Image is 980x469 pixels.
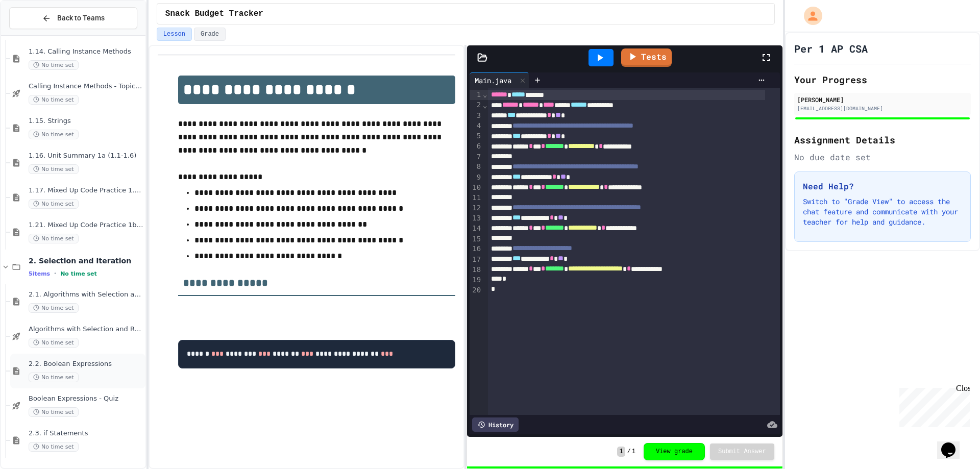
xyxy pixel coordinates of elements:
span: No time set [29,234,79,243]
div: 17 [470,255,482,265]
span: No time set [29,442,79,452]
iframe: chat widget [937,428,970,459]
div: 12 [470,203,482,213]
div: 4 [470,121,482,131]
a: Tests [621,48,672,67]
span: No time set [29,303,79,313]
p: Switch to "Grade View" to access the chat feature and communicate with your teacher for help and ... [803,196,962,227]
button: Lesson [157,28,192,41]
span: 5 items [29,270,50,277]
div: [EMAIL_ADDRESS][DOMAIN_NAME] [797,105,968,112]
span: No time set [29,164,79,174]
span: 2.1. Algorithms with Selection and Repetition [29,290,143,299]
span: No time set [29,130,79,139]
span: Algorithms with Selection and Repetition - Topic 2.1 [29,325,143,334]
span: Boolean Expressions - Quiz [29,394,143,403]
div: 2 [470,100,482,110]
div: 11 [470,193,482,203]
div: My Account [793,4,825,28]
div: 8 [470,162,482,172]
span: Submit Answer [718,448,766,456]
span: No time set [29,407,79,417]
span: 2.3. if Statements [29,429,143,438]
button: View grade [644,443,705,460]
span: Fold line [482,101,487,109]
span: 1.14. Calling Instance Methods [29,47,143,56]
span: Snack Budget Tracker [165,8,263,20]
h2: Assignment Details [794,133,971,147]
div: No due date set [794,151,971,163]
div: Chat with us now!Close [4,4,70,65]
span: No time set [29,373,79,382]
div: 1 [470,90,482,100]
h1: Per 1 AP CSA [794,41,868,56]
span: No time set [29,199,79,209]
button: Grade [194,28,226,41]
button: Submit Answer [710,443,774,460]
div: 16 [470,244,482,254]
div: 6 [470,141,482,152]
div: 7 [470,152,482,162]
div: 9 [470,172,482,183]
span: Fold line [482,90,487,98]
span: 2.2. Boolean Expressions [29,360,143,368]
span: No time set [29,60,79,70]
span: 2. Selection and Iteration [29,256,143,265]
div: [PERSON_NAME] [797,95,968,104]
span: Back to Teams [57,13,105,23]
iframe: chat widget [895,384,970,427]
span: Calling Instance Methods - Topic 1.14 [29,82,143,91]
span: No time set [29,95,79,105]
div: 10 [470,183,482,193]
span: 1.16. Unit Summary 1a (1.1-1.6) [29,152,143,160]
div: 5 [470,131,482,141]
span: 1.15. Strings [29,117,143,126]
span: No time set [29,338,79,348]
span: / [627,448,631,456]
span: 1 [617,447,625,457]
span: No time set [60,270,97,277]
div: 3 [470,111,482,121]
div: 20 [470,285,482,295]
h2: Your Progress [794,72,971,87]
span: • [54,269,56,278]
span: 1.17. Mixed Up Code Practice 1.1-1.6 [29,186,143,195]
div: Main.java [470,72,529,88]
div: 19 [470,275,482,285]
span: 1 [632,448,635,456]
h3: Need Help? [803,180,962,192]
button: Back to Teams [9,7,137,29]
div: 18 [470,265,482,275]
span: 1.21. Mixed Up Code Practice 1b (1.7-1.15) [29,221,143,230]
div: 15 [470,234,482,244]
div: 14 [470,224,482,234]
div: History [472,417,519,432]
div: Main.java [470,75,517,86]
div: 13 [470,213,482,224]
